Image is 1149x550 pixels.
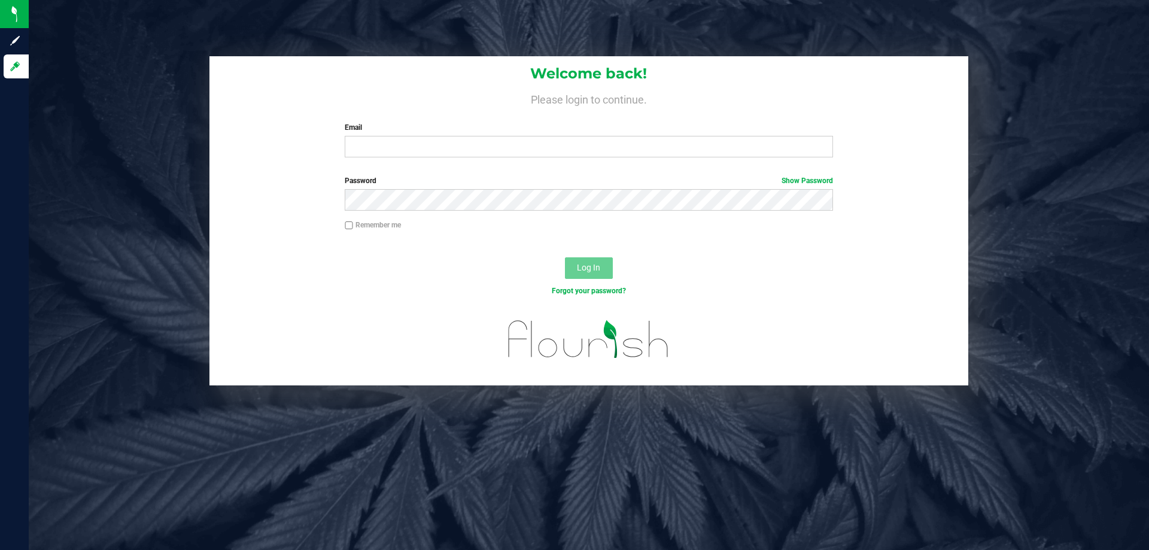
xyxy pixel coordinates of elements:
[209,91,968,105] h4: Please login to continue.
[9,60,21,72] inline-svg: Log in
[209,66,968,81] h1: Welcome back!
[577,263,600,272] span: Log In
[9,35,21,47] inline-svg: Sign up
[345,122,832,133] label: Email
[565,257,613,279] button: Log In
[494,309,683,370] img: flourish_logo.svg
[552,287,626,295] a: Forgot your password?
[782,177,833,185] a: Show Password
[345,220,401,230] label: Remember me
[345,221,353,230] input: Remember me
[345,177,376,185] span: Password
